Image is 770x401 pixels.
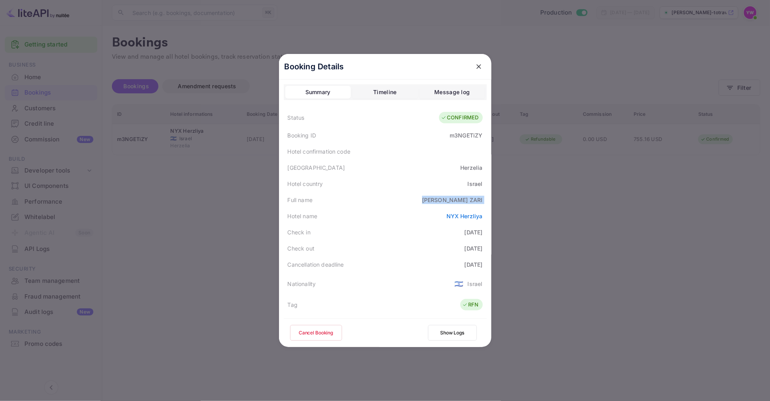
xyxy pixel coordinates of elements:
div: Nationality [288,280,316,288]
div: Check out [288,244,314,252]
div: Israel [468,280,483,288]
div: Hotel name [288,212,318,220]
p: Booking Details [285,61,344,72]
div: Summary [305,87,331,97]
div: Herzelia [460,163,482,172]
div: Full name [288,196,312,204]
button: Timeline [352,86,418,98]
div: Booking ID [288,131,316,139]
div: [PERSON_NAME] ZARI [422,196,483,204]
div: Cancellation deadline [288,260,344,269]
div: [GEOGRAPHIC_DATA] [288,163,345,172]
button: Summary [285,86,351,98]
div: [DATE] [465,244,483,252]
div: RFN [462,301,478,309]
div: Hotel country [288,180,323,188]
div: Tag [288,301,298,309]
a: NYX Herzliya [446,213,483,219]
div: Status [288,113,305,122]
button: Cancel Booking [290,325,342,341]
button: Show Logs [428,325,477,341]
div: Timeline [373,87,396,97]
div: Message log [434,87,470,97]
div: Hotel confirmation code [288,147,350,156]
button: close [472,59,486,74]
span: United States [454,277,463,291]
div: Israel [468,180,483,188]
div: [DATE] [465,260,483,269]
div: Check in [288,228,311,236]
div: m3NGETiZY [450,131,482,139]
button: Message log [419,86,485,98]
div: CONFIRMED [441,114,478,122]
div: [DATE] [465,228,483,236]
